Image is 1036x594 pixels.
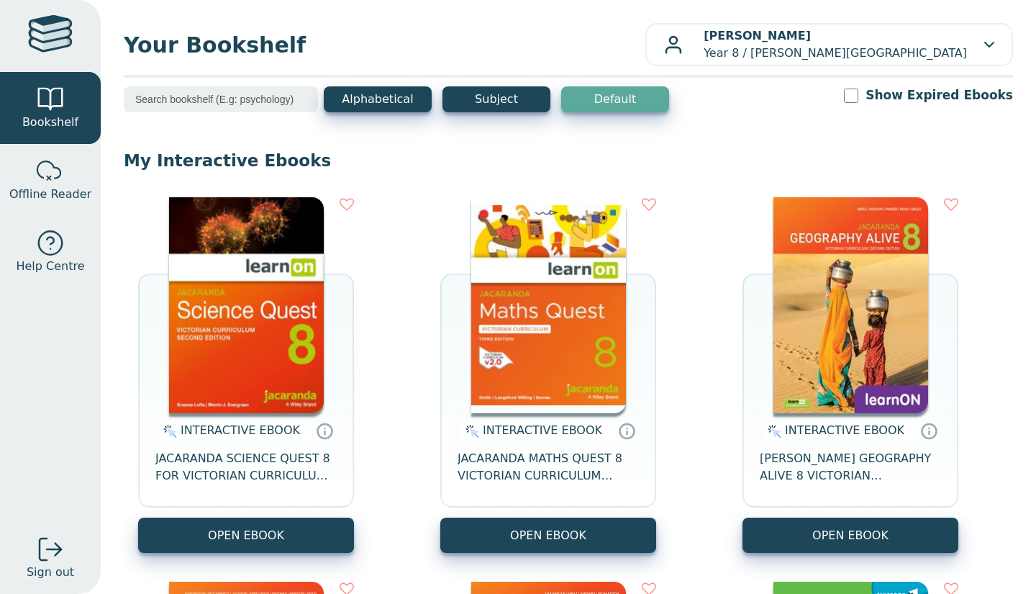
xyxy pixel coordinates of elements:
[920,422,937,439] a: Interactive eBooks are accessed online via the publisher’s portal. They contain interactive resou...
[471,197,626,413] img: c004558a-e884-43ec-b87a-da9408141e80.jpg
[138,518,354,553] button: OPEN EBOOK
[773,197,928,413] img: 5407fe0c-7f91-e911-a97e-0272d098c78b.jpg
[763,423,781,440] img: interactive.svg
[461,423,479,440] img: interactive.svg
[124,29,645,61] span: Your Bookshelf
[316,422,333,439] a: Interactive eBooks are accessed online via the publisher’s portal. They contain interactive resou...
[458,450,639,485] span: JACARANDA MATHS QUEST 8 VICTORIAN CURRICULUM LEARNON EBOOK 3E
[16,258,84,275] span: Help Centre
[124,86,318,112] input: Search bookshelf (E.g: psychology)
[760,450,941,485] span: [PERSON_NAME] GEOGRAPHY ALIVE 8 VICTORIAN CURRICULUM LEARNON EBOOK 2E
[704,27,967,62] p: Year 8 / [PERSON_NAME][GEOGRAPHIC_DATA]
[483,423,602,437] span: INTERACTIVE EBOOK
[865,86,1013,104] label: Show Expired Ebooks
[159,423,177,440] img: interactive.svg
[169,197,324,413] img: fffb2005-5288-ea11-a992-0272d098c78b.png
[22,114,78,131] span: Bookshelf
[785,423,904,437] span: INTERACTIVE EBOOK
[704,29,811,42] b: [PERSON_NAME]
[27,564,74,581] span: Sign out
[324,86,432,112] button: Alphabetical
[9,186,91,203] span: Offline Reader
[742,518,958,553] button: OPEN EBOOK
[124,150,1013,171] p: My Interactive Ebooks
[645,23,1013,66] button: [PERSON_NAME]Year 8 / [PERSON_NAME][GEOGRAPHIC_DATA]
[181,423,300,437] span: INTERACTIVE EBOOK
[442,86,550,112] button: Subject
[618,422,635,439] a: Interactive eBooks are accessed online via the publisher’s portal. They contain interactive resou...
[561,86,669,112] button: Default
[440,518,656,553] button: OPEN EBOOK
[155,450,337,485] span: JACARANDA SCIENCE QUEST 8 FOR VICTORIAN CURRICULUM LEARNON 2E EBOOK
